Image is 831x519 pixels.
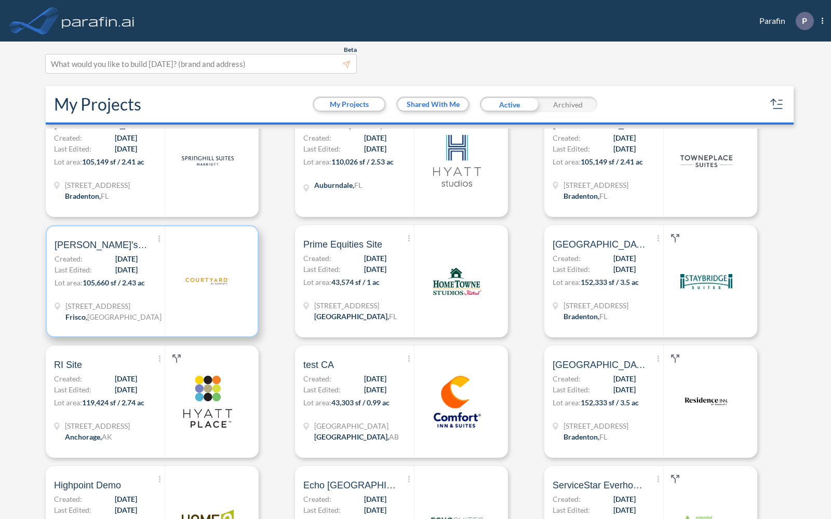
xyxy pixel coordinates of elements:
span: [DATE] [364,264,386,275]
span: Lot area: [553,157,581,166]
span: Last Edited: [303,504,341,515]
span: Highpoint Demo [54,479,121,491]
div: Bradenton, FL [564,311,607,322]
a: test CACreated:[DATE]Last Edited:[DATE]Lot area:43,303 sf / 0.99 ac[GEOGRAPHIC_DATA][GEOGRAPHIC_D... [291,346,540,458]
span: Last Edited: [303,384,341,395]
span: 105,660 sf / 2.43 ac [83,278,145,287]
div: Bradenton, FL [564,431,607,442]
a: Polk County ExampleCreated:[DATE]Last Edited:[DATE]Lot area:110,026 sf / 2.53 acAuburndale,FLlogo [291,105,540,217]
span: 110,026 sf / 2.53 ac [331,157,394,166]
span: 152,333 sf / 3.5 ac [581,398,639,407]
span: Created: [553,253,581,264]
img: logo [431,135,483,187]
span: Bradenton , [65,192,101,200]
span: Prime Equities Site [303,238,382,251]
span: 4960 A St [65,420,130,431]
span: Created: [54,373,82,384]
span: FL [599,312,607,321]
span: [GEOGRAPHIC_DATA] , [314,312,389,321]
span: 6009 Exchange Way [564,300,628,311]
span: Lot area: [303,398,331,407]
span: Created: [553,132,581,143]
span: Last Edited: [553,143,590,154]
span: Created: [553,373,581,384]
img: logo [181,255,233,307]
button: My Projects [314,98,384,111]
div: Anchorage, AK [65,431,112,442]
span: Last Edited: [553,264,590,275]
div: Auburndale, FL [314,180,362,190]
span: ServiceStar Everhome [553,479,646,491]
span: Bradenton , [564,312,599,321]
span: Created: [54,494,82,504]
span: [DATE] [613,264,636,275]
span: Last Edited: [553,504,590,515]
span: [DATE] [115,132,137,143]
a: RI SiteCreated:[DATE]Last Edited:[DATE]Lot area:119,424 sf / 2.74 ac[STREET_ADDRESS]Anchorage,AKlogo [42,346,291,458]
span: Created: [303,253,331,264]
span: [GEOGRAPHIC_DATA] [87,312,162,321]
span: [DATE] [613,494,636,504]
span: [DATE] [115,494,137,504]
a: [GEOGRAPHIC_DATA]Created:[DATE]Last Edited:[DATE]Lot area:152,333 sf / 3.5 ac[STREET_ADDRESS]Brad... [540,346,789,458]
span: 105,149 sf / 2.41 ac [581,157,643,166]
span: Lakewood Ranch Hotel [553,359,646,371]
img: logo [680,255,732,307]
span: [DATE] [364,132,386,143]
span: Last Edited: [553,384,590,395]
span: Lakewood Ranch Hotel [553,238,646,251]
img: logo [680,376,732,428]
div: Bradenton, FL [564,190,607,201]
span: FL [599,192,607,200]
a: [GEOGRAPHIC_DATA]Created:[DATE]Last Edited:[DATE]Lot area:105,149 sf / 2.41 ac[STREET_ADDRESS]Bra... [540,105,789,217]
span: Bradenton , [564,192,599,200]
span: Echo Naples [303,479,397,491]
span: Lot area: [54,157,82,166]
span: FL [599,432,607,441]
span: Last Edited: [55,264,92,275]
span: Lot area: [553,398,581,407]
span: Lot area: [303,278,331,286]
img: logo [60,10,137,31]
span: Lot area: [553,278,581,286]
span: Created: [54,132,82,143]
span: [GEOGRAPHIC_DATA] , [314,432,389,441]
a: [GEOGRAPHIC_DATA]Created:[DATE]Last Edited:[DATE]Lot area:152,333 sf / 3.5 ac[STREET_ADDRESS]Brad... [540,225,789,337]
span: Auburndale , [314,181,354,189]
span: Last Edited: [54,504,91,515]
span: [DATE] [364,384,386,395]
span: Last Edited: [303,264,341,275]
span: 152,333 sf / 3.5 ac [581,278,639,286]
div: Archived [539,97,597,112]
span: [DATE] [613,504,636,515]
span: [DATE] [364,253,386,264]
span: [DATE] [115,143,137,154]
span: [DATE] [613,132,636,143]
span: [DATE] [115,373,137,384]
span: AK [102,432,112,441]
span: [DATE] [613,373,636,384]
span: test CA [303,359,334,371]
span: Frisco , [65,312,87,321]
span: [DATE] [115,384,137,395]
span: [DATE] [364,143,386,154]
span: [DATE] [115,264,138,275]
img: logo [680,135,732,187]
span: 43,303 sf / 0.99 ac [331,398,390,407]
span: Last Edited: [54,143,91,154]
span: 6009 Exchange Way [65,180,130,190]
span: Last Edited: [54,384,91,395]
span: Calgary Trail NW [314,420,399,431]
span: 43,574 sf / 1 ac [331,278,380,286]
span: 6009 Exchange Way [564,420,628,431]
span: [DATE] [115,253,138,264]
span: [DATE] [613,143,636,154]
span: Raj's hotel [55,239,148,251]
button: sort [769,96,785,113]
span: 6009 Exchange Way [564,180,628,190]
span: 119,424 sf / 2.74 ac [82,398,144,407]
span: FL [354,181,362,189]
span: RI Site [54,359,82,371]
span: Anchorage , [65,432,102,441]
img: logo [182,135,234,187]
